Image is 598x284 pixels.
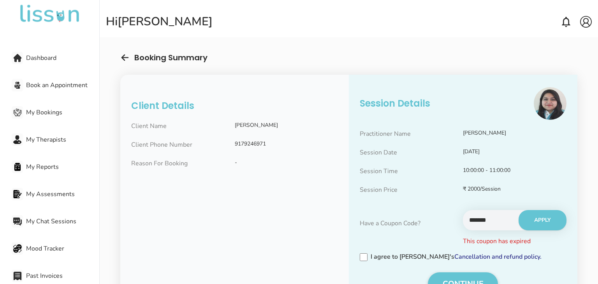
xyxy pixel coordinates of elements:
h4: Client Details [131,100,338,112]
img: account.svg [580,16,592,28]
span: My Bookings [26,108,99,117]
button: APPLY [519,210,566,230]
span: Past Invoices [26,271,99,280]
h5: Booking Summary [134,52,208,63]
img: Image Description [534,87,566,120]
img: undefined [19,5,81,23]
img: Dashboard [13,54,22,62]
span: My Assessments [26,189,99,199]
p: [DATE] [463,148,566,156]
p: Practitioner Name [360,129,434,138]
img: My Bookings [13,108,22,117]
p: Session Date [360,148,434,157]
p: Client Name [131,121,206,131]
img: Book an Appointment [13,81,22,89]
span: Book an Appointment [26,81,99,90]
span: Mood Tracker [26,244,99,253]
p: [PERSON_NAME] [235,121,338,129]
span: My Therapists [26,135,99,144]
p: ₹ 2000/Session [463,185,566,193]
span: My Reports [26,162,99,172]
p: 9179246971 [235,140,338,148]
p: This coupon has expired [463,237,566,246]
div: Hi [PERSON_NAME] [106,15,213,29]
span: My Chat Sessions [26,217,99,226]
p: Reason For Booking [131,159,206,168]
img: My Chat Sessions [13,217,22,226]
img: Past Invoices [13,272,22,280]
p: - [235,159,338,167]
p: Session Time [360,167,434,176]
span: Dashboard [26,53,99,63]
img: Mood Tracker [13,244,22,253]
h4: Session Details [360,97,430,110]
p: 10:00:00 - 11:00:00 [463,167,566,174]
a: Cancellation and refund policy. [454,252,542,261]
p: Client Phone Number [131,140,206,149]
img: My Assessments [13,190,22,198]
p: [PERSON_NAME] [463,129,566,137]
img: arrow-left.svg [120,53,130,62]
span: I agree to [PERSON_NAME]'s [371,252,454,261]
p: Session Price [360,185,434,195]
img: My Therapists [13,135,22,144]
img: My Reports [13,163,22,171]
p: Have a Coupon Code? [360,219,434,228]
